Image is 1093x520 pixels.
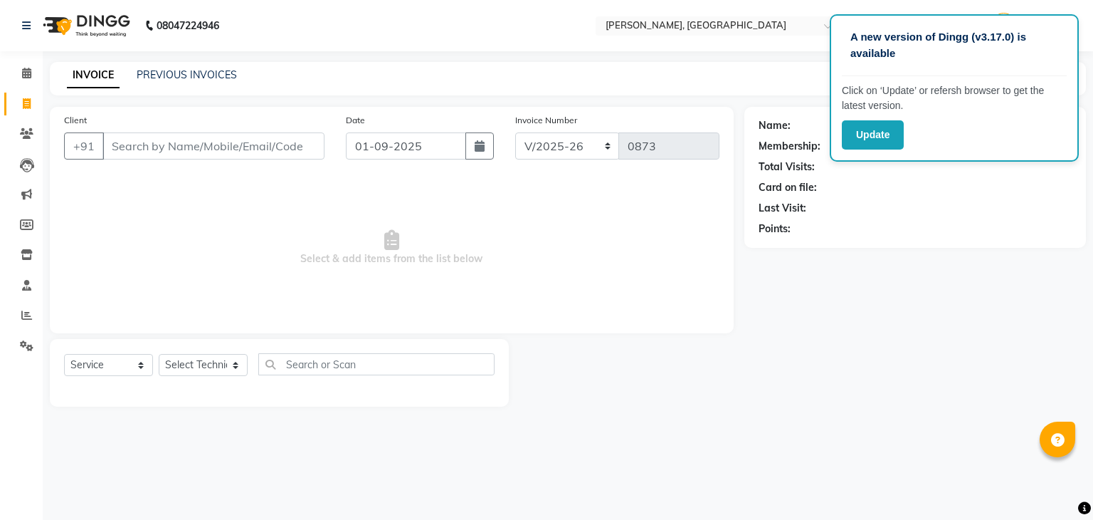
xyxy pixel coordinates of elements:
div: Name: [759,118,791,133]
div: Membership: [759,139,820,154]
button: Update [842,120,904,150]
div: Last Visit: [759,201,806,216]
img: Manager [991,13,1016,38]
input: Search by Name/Mobile/Email/Code [102,132,324,160]
a: INVOICE [67,63,120,88]
b: 08047224946 [157,6,219,46]
label: Date [346,114,365,127]
div: Card on file: [759,180,817,195]
iframe: chat widget [1033,463,1079,506]
button: +91 [64,132,104,160]
label: Client [64,114,87,127]
a: PREVIOUS INVOICES [137,68,237,81]
div: Points: [759,222,791,236]
input: Search or Scan [258,353,495,375]
div: Total Visits: [759,160,815,175]
span: Select & add items from the list below [64,177,719,319]
img: logo [36,6,134,46]
p: A new version of Dingg (v3.17.0) is available [850,29,1058,61]
p: Click on ‘Update’ or refersh browser to get the latest version. [842,83,1067,113]
label: Invoice Number [515,114,577,127]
